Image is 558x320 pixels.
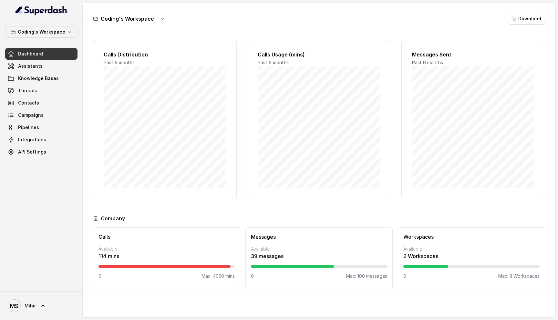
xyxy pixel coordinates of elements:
span: Knowledge Bases [18,75,59,82]
p: Max: 4050 mins [201,273,235,279]
h3: Messages [251,233,387,241]
h3: Coding's Workspace [101,15,154,23]
span: Assistants [18,63,43,69]
p: Coding's Workspace [18,28,65,36]
a: Pipelines [5,122,77,133]
h2: Calls Usage (mins) [258,51,380,58]
h2: Calls Distribution [104,51,226,58]
p: Available [98,246,235,252]
h3: Calls [98,233,235,241]
p: Max: 3 Workspaces [498,273,540,279]
p: Available [403,246,540,252]
a: Contacts [5,97,77,109]
a: Assistants [5,60,77,72]
p: Max: 100 messages [346,273,387,279]
span: Mihir [25,303,36,309]
span: Dashboard [18,51,43,57]
a: Integrations [5,134,77,145]
a: Campaigns [5,109,77,121]
text: MS [10,303,18,309]
p: Available [251,246,387,252]
a: Threads [5,85,77,96]
button: Coding's Workspace [5,26,77,38]
a: Dashboard [5,48,77,60]
h3: Workspaces [403,233,540,241]
p: 39 messages [251,252,387,260]
span: Contacts [18,100,39,106]
button: Download [508,13,545,25]
span: Campaigns [18,112,44,118]
span: Threads [18,87,37,94]
h2: Messages Sent [412,51,534,58]
span: API Settings [18,149,46,155]
span: Pipelines [18,124,39,131]
span: Integrations [18,136,46,143]
p: 0 [98,273,101,279]
p: 114 mins [98,252,235,260]
img: light.svg [15,5,67,15]
a: Knowledge Bases [5,73,77,84]
h3: Company [101,215,125,222]
a: API Settings [5,146,77,158]
p: 2 Workspaces [403,252,540,260]
p: 0 [403,273,406,279]
a: Mihir [5,297,77,315]
p: 0 [251,273,254,279]
span: Past 6 months [104,60,135,65]
span: Past 6 months [258,60,289,65]
span: Past 6 months [412,60,443,65]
